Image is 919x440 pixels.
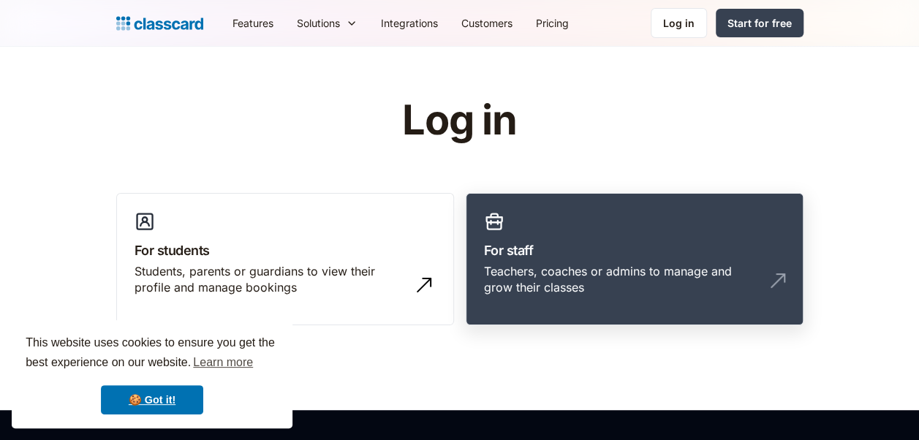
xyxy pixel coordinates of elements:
a: Log in [651,8,707,38]
h3: For staff [484,240,785,260]
h3: For students [135,240,436,260]
div: Solutions [285,7,369,39]
div: Solutions [297,15,340,31]
a: home [116,13,203,34]
a: Integrations [369,7,450,39]
a: learn more about cookies [191,352,255,373]
a: Features [221,7,285,39]
div: Start for free [727,15,792,31]
h1: Log in [227,98,692,143]
div: Teachers, coaches or admins to manage and grow their classes [484,263,756,296]
div: cookieconsent [12,320,292,428]
a: Pricing [524,7,580,39]
div: Students, parents or guardians to view their profile and manage bookings [135,263,406,296]
a: For studentsStudents, parents or guardians to view their profile and manage bookings [116,193,454,326]
div: Log in [663,15,695,31]
span: This website uses cookies to ensure you get the best experience on our website. [26,334,279,373]
a: Customers [450,7,524,39]
a: dismiss cookie message [101,385,203,414]
a: For staffTeachers, coaches or admins to manage and grow their classes [466,193,803,326]
a: Start for free [716,9,803,37]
